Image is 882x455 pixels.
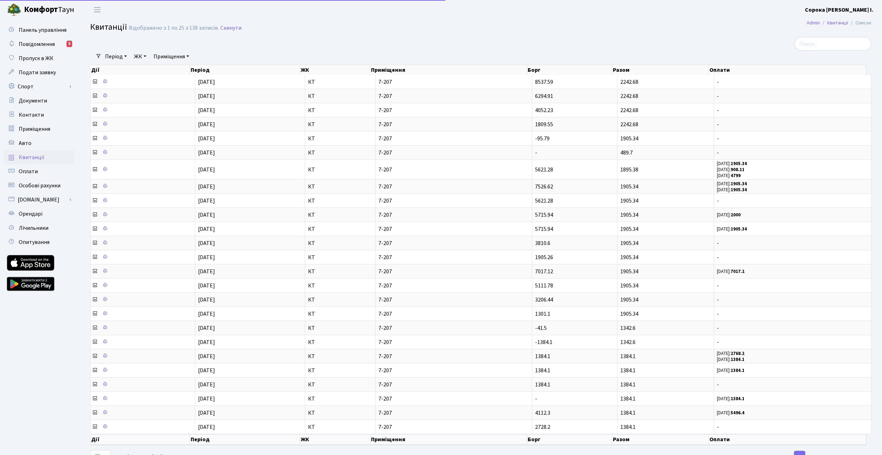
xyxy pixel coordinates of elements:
span: [DATE] [198,149,215,157]
span: 1384.1 [620,367,636,374]
th: Оплати [709,65,866,75]
a: Орендарі [4,207,74,221]
span: 7-207 [378,368,529,373]
span: КТ [308,382,373,387]
span: - [717,325,868,331]
small: [DATE]: [717,367,744,374]
span: 1905.34 [620,282,638,290]
span: КТ [308,122,373,127]
span: [DATE] [198,225,215,233]
a: Спорт [4,80,74,94]
span: Опитування [19,238,50,246]
span: 1905.34 [620,239,638,247]
span: КТ [308,212,373,218]
span: КТ [308,396,373,402]
span: 1905.34 [620,268,638,275]
th: Борг [527,434,612,445]
span: [DATE] [198,310,215,318]
span: 7-207 [378,269,529,274]
span: 1905.34 [620,225,638,233]
span: 7526.62 [535,183,553,191]
span: КТ [308,269,373,274]
a: Повідомлення5 [4,37,74,51]
a: Приміщення [4,122,74,136]
a: Квитанції [4,150,74,164]
span: 3810.6 [535,239,550,247]
span: 7-207 [378,136,529,141]
span: 8537.59 [535,78,553,86]
span: [DATE] [198,324,215,332]
th: Оплати [709,434,866,445]
span: [DATE] [198,423,215,431]
span: 7-207 [378,354,529,359]
span: Квитанції [90,21,127,33]
a: Подати заявку [4,65,74,80]
span: - [535,149,537,157]
span: 1895.38 [620,166,638,174]
span: 7-207 [378,255,529,260]
span: 2242.68 [620,78,638,86]
span: КТ [308,283,373,288]
span: 7-207 [378,212,529,218]
span: 5715.94 [535,211,553,219]
span: [DATE] [198,211,215,219]
span: 7-207 [378,240,529,246]
b: 5496.4 [731,410,744,416]
span: 2242.68 [620,106,638,114]
span: 7-207 [378,424,529,430]
span: [DATE] [198,395,215,403]
span: Повідомлення [19,40,55,48]
span: 6294.91 [535,92,553,100]
span: -1384.1 [535,338,552,346]
span: КТ [308,226,373,232]
th: Період [190,434,300,445]
a: Сорока [PERSON_NAME] І. [805,6,874,14]
b: 1905.34 [731,226,747,232]
span: Особові рахунки [19,182,60,189]
b: 1905.34 [731,187,747,193]
a: Квитанції [827,19,848,27]
span: - [717,107,868,113]
span: Приміщення [19,125,50,133]
span: Квитанції [19,153,45,161]
span: 3206.44 [535,296,553,304]
b: 1905.34 [731,181,747,187]
span: -41.5 [535,324,547,332]
li: Список [848,19,871,27]
span: - [717,79,868,85]
span: КТ [308,107,373,113]
a: Період [102,51,130,63]
span: Пропуск в ЖК [19,54,53,62]
span: 7-207 [378,297,529,303]
th: ЖК [300,65,371,75]
small: [DATE]: [717,268,744,275]
span: Документи [19,97,47,105]
span: 2242.68 [620,121,638,128]
span: - [717,311,868,317]
span: 1384.1 [620,409,636,417]
a: Пропуск в ЖК [4,51,74,65]
span: КТ [308,198,373,204]
span: Подати заявку [19,69,56,76]
span: КТ [308,167,373,173]
span: 7-207 [378,184,529,189]
span: КТ [308,136,373,141]
span: 1809.55 [535,121,553,128]
span: [DATE] [198,135,215,142]
span: 7-207 [378,396,529,402]
div: 5 [66,41,72,47]
div: Відображено з 1 по 25 з 138 записів. [129,25,219,31]
span: 489.7 [620,149,633,157]
span: КТ [308,325,373,331]
th: Борг [527,65,612,75]
span: 7-207 [378,410,529,416]
span: - [717,93,868,99]
th: Дії [91,65,190,75]
span: КТ [308,410,373,416]
b: 1384.1 [731,396,744,402]
b: Комфорт [24,4,58,15]
span: - [717,240,868,246]
span: [DATE] [198,338,215,346]
small: [DATE]: [717,173,741,179]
